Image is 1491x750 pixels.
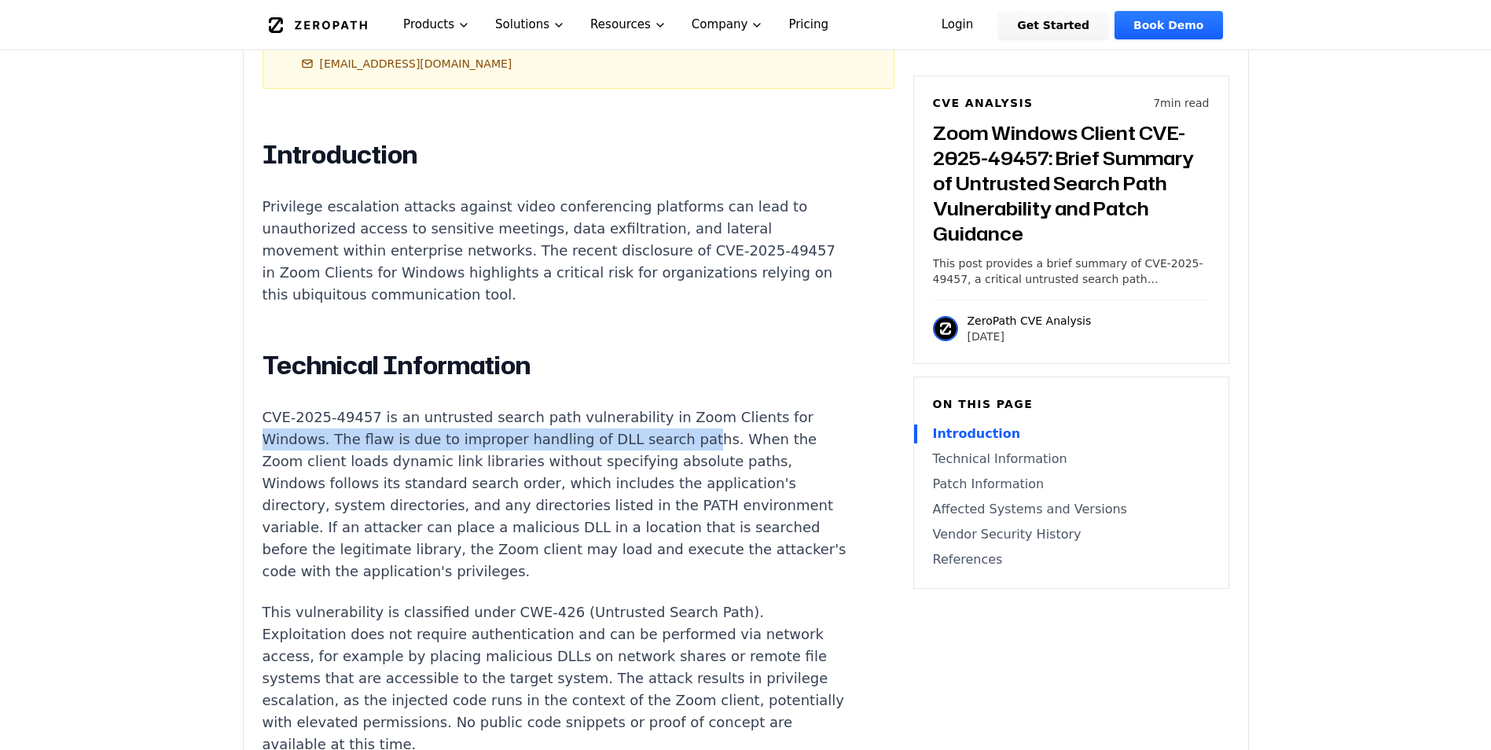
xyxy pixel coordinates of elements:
p: CVE-2025-49457 is an untrusted search path vulnerability in Zoom Clients for Windows. The flaw is... [263,406,847,583]
a: Introduction [933,425,1210,443]
a: Book Demo [1115,11,1222,39]
p: 7 min read [1153,95,1209,111]
a: Patch Information [933,475,1210,494]
p: This post provides a brief summary of CVE-2025-49457, a critical untrusted search path vulnerabil... [933,256,1210,287]
h6: On this page [933,396,1210,412]
a: Affected Systems and Versions [933,500,1210,519]
h2: Technical Information [263,350,847,381]
a: Vendor Security History [933,525,1210,544]
a: Login [923,11,993,39]
a: [EMAIL_ADDRESS][DOMAIN_NAME] [301,56,512,72]
h6: CVE Analysis [933,95,1034,111]
p: ZeroPath CVE Analysis [968,313,1092,329]
h3: Zoom Windows Client CVE-2025-49457: Brief Summary of Untrusted Search Path Vulnerability and Patc... [933,120,1210,246]
img: ZeroPath CVE Analysis [933,316,958,341]
p: [DATE] [968,329,1092,344]
h2: Introduction [263,139,847,171]
p: Privilege escalation attacks against video conferencing platforms can lead to unauthorized access... [263,196,847,306]
a: References [933,550,1210,569]
a: Get Started [998,11,1108,39]
a: Technical Information [933,450,1210,469]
